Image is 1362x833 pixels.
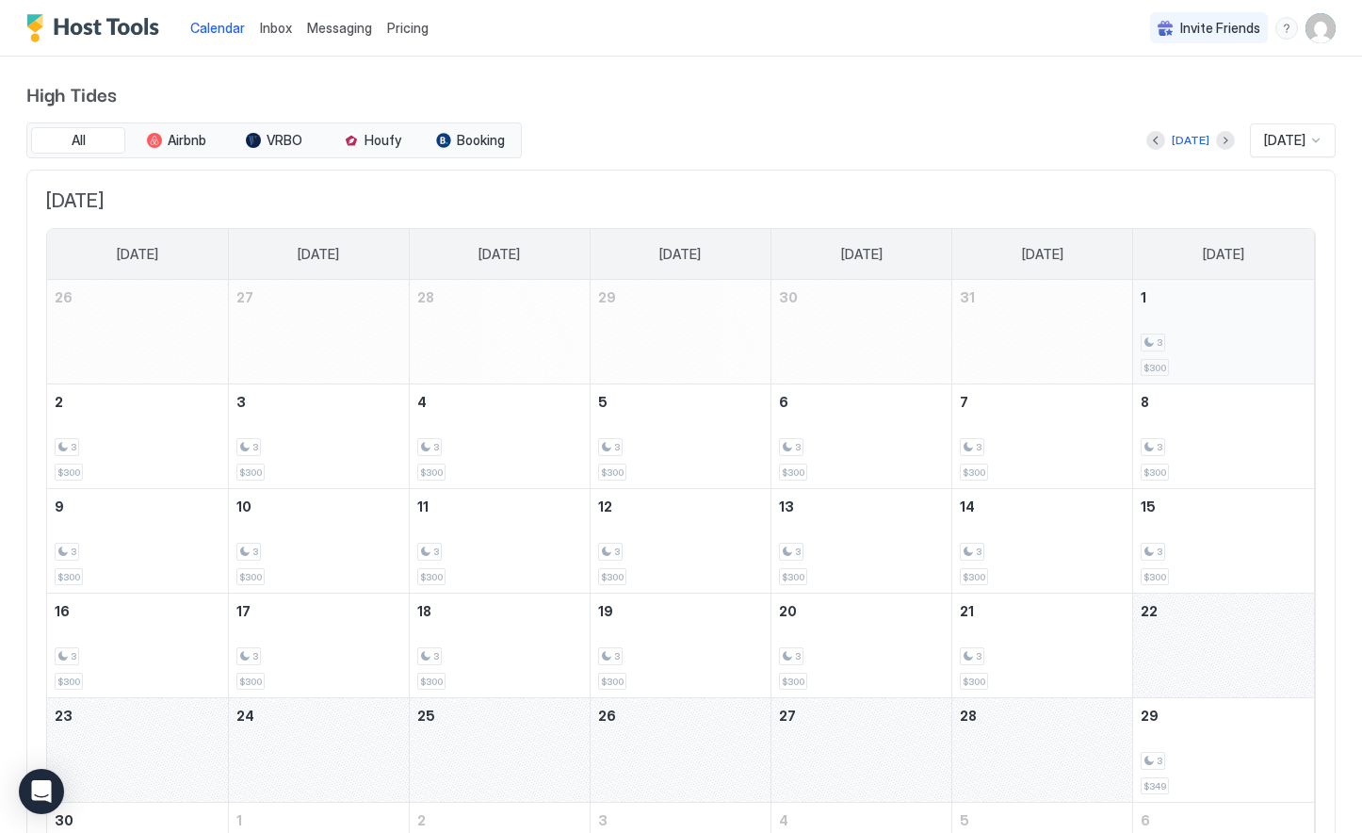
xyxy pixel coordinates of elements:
span: $300 [420,571,443,583]
span: 4 [417,394,427,410]
span: 3 [795,650,801,662]
a: Calendar [190,18,245,38]
span: 3 [1157,755,1162,767]
a: October 27, 2025 [229,280,409,315]
td: November 19, 2025 [590,594,770,698]
td: November 29, 2025 [1133,698,1314,803]
td: November 3, 2025 [228,384,409,489]
span: 3 [795,546,801,558]
span: 3 [1157,336,1162,349]
span: $300 [239,466,262,479]
a: Inbox [260,18,292,38]
td: November 4, 2025 [409,384,590,489]
span: 3 [614,650,620,662]
a: November 4, 2025 [410,384,590,419]
span: $300 [239,571,262,583]
span: 3 [976,441,981,453]
span: 10 [236,498,251,514]
button: All [31,127,125,154]
a: Friday [1003,229,1082,280]
button: [DATE] [1169,129,1212,152]
a: Wednesday [640,229,720,280]
td: October 27, 2025 [228,280,409,384]
div: User profile [1305,13,1336,43]
span: 3 [795,441,801,453]
a: November 28, 2025 [952,698,1132,733]
span: $300 [1143,466,1166,479]
td: November 17, 2025 [228,594,409,698]
a: November 16, 2025 [47,594,228,629]
span: $300 [57,466,80,479]
span: $300 [601,466,624,479]
span: 3 [433,441,439,453]
span: 3 [71,650,76,662]
span: Calendar [190,20,245,36]
a: November 8, 2025 [1133,384,1314,419]
div: [DATE] [1172,132,1209,149]
td: November 15, 2025 [1133,489,1314,594]
span: 3 [1157,441,1162,453]
span: 28 [417,289,434,305]
a: November 12, 2025 [591,489,770,524]
span: 1 [236,812,242,828]
span: 3 [252,650,258,662]
span: $300 [963,466,985,479]
span: 17 [236,603,251,619]
span: $300 [239,676,262,688]
span: 3 [433,546,439,558]
a: Sunday [98,229,177,280]
button: Previous month [1146,131,1165,150]
span: 18 [417,603,431,619]
td: November 2, 2025 [47,384,228,489]
span: 29 [598,289,616,305]
span: $300 [963,676,985,688]
a: October 30, 2025 [771,280,951,315]
a: November 19, 2025 [591,594,770,629]
span: 1 [1141,289,1146,305]
td: November 10, 2025 [228,489,409,594]
span: 25 [417,708,435,724]
span: [DATE] [1022,246,1063,263]
a: Messaging [307,18,372,38]
span: [DATE] [117,246,158,263]
span: Invite Friends [1180,20,1260,37]
a: November 29, 2025 [1133,698,1314,733]
td: November 6, 2025 [771,384,952,489]
a: Host Tools Logo [26,14,168,42]
span: 3 [976,546,981,558]
span: $300 [782,676,804,688]
span: 6 [1141,812,1150,828]
button: VRBO [227,127,321,154]
a: November 27, 2025 [771,698,951,733]
td: October 28, 2025 [409,280,590,384]
span: VRBO [267,132,302,149]
span: 30 [779,289,798,305]
a: November 3, 2025 [229,384,409,419]
span: Houfy [365,132,401,149]
span: [DATE] [841,246,883,263]
span: 8 [1141,394,1149,410]
span: 16 [55,603,70,619]
a: October 26, 2025 [47,280,228,315]
span: 5 [598,394,608,410]
a: October 28, 2025 [410,280,590,315]
a: November 5, 2025 [591,384,770,419]
td: November 14, 2025 [952,489,1133,594]
span: 3 [71,441,76,453]
span: 19 [598,603,613,619]
span: 6 [779,394,788,410]
div: menu [1275,17,1298,40]
a: November 9, 2025 [47,489,228,524]
span: 26 [598,708,616,724]
td: November 20, 2025 [771,594,952,698]
span: 20 [779,603,797,619]
td: November 13, 2025 [771,489,952,594]
a: Tuesday [460,229,539,280]
td: October 31, 2025 [952,280,1133,384]
span: 12 [598,498,612,514]
span: 3 [614,546,620,558]
td: October 30, 2025 [771,280,952,384]
td: November 18, 2025 [409,594,590,698]
td: November 24, 2025 [228,698,409,803]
